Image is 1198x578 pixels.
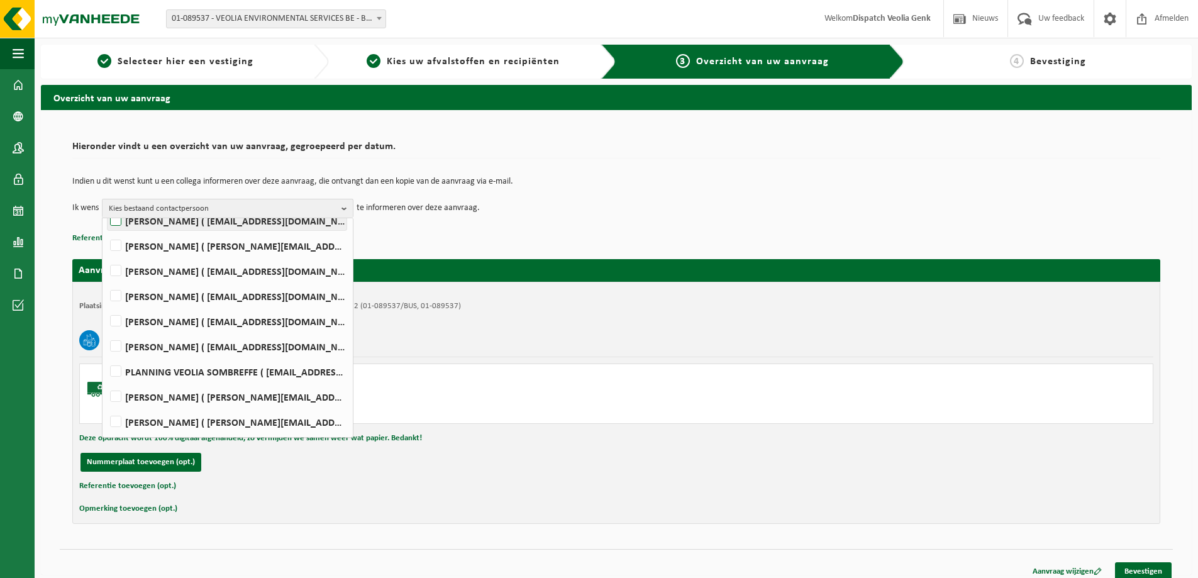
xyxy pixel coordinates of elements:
[108,337,347,356] label: [PERSON_NAME] ( [EMAIL_ADDRESS][DOMAIN_NAME] )
[167,10,385,28] span: 01-089537 - VEOLIA ENVIRONMENTAL SERVICES BE - BEERSE
[676,54,690,68] span: 3
[79,265,173,275] strong: Aanvraag voor [DATE]
[97,54,111,68] span: 1
[696,57,829,67] span: Overzicht van uw aanvraag
[335,54,592,69] a: 2Kies uw afvalstoffen en recipiënten
[72,142,1160,158] h2: Hieronder vindt u een overzicht van uw aanvraag, gegroepeerd per datum.
[108,387,347,406] label: [PERSON_NAME] ( [PERSON_NAME][EMAIL_ADDRESS][DOMAIN_NAME] )
[108,312,347,331] label: [PERSON_NAME] ( [EMAIL_ADDRESS][DOMAIN_NAME] )
[72,230,169,247] button: Referentie toevoegen (opt.)
[79,478,176,494] button: Referentie toevoegen (opt.)
[118,57,253,67] span: Selecteer hier een vestiging
[108,262,347,281] label: [PERSON_NAME] ( [EMAIL_ADDRESS][DOMAIN_NAME] )
[1010,54,1024,68] span: 4
[367,54,380,68] span: 2
[387,57,560,67] span: Kies uw afvalstoffen en recipiënten
[1030,57,1086,67] span: Bevestiging
[166,9,386,28] span: 01-089537 - VEOLIA ENVIRONMENTAL SERVICES BE - BEERSE
[79,501,177,517] button: Opmerking toevoegen (opt.)
[108,236,347,255] label: [PERSON_NAME] ( [PERSON_NAME][EMAIL_ADDRESS][DOMAIN_NAME] )
[102,199,353,218] button: Kies bestaand contactpersoon
[72,177,1160,186] p: Indien u dit wenst kunt u een collega informeren over deze aanvraag, die ontvangt dan een kopie v...
[853,14,931,23] strong: Dispatch Veolia Genk
[108,413,347,431] label: [PERSON_NAME] ( [PERSON_NAME][EMAIL_ADDRESS][DOMAIN_NAME] )
[136,407,667,417] div: Aantal: 1
[79,302,134,310] strong: Plaatsingsadres:
[357,199,480,218] p: te informeren over deze aanvraag.
[108,211,347,230] label: [PERSON_NAME] ( [EMAIL_ADDRESS][DOMAIN_NAME] )
[86,370,124,408] img: BL-SO-LV.png
[80,453,201,472] button: Nummerplaat toevoegen (opt.)
[41,85,1192,109] h2: Overzicht van uw aanvraag
[72,199,99,218] p: Ik wens
[109,199,336,218] span: Kies bestaand contactpersoon
[108,287,347,306] label: [PERSON_NAME] ( [EMAIL_ADDRESS][DOMAIN_NAME] )
[47,54,304,69] a: 1Selecteer hier een vestiging
[108,362,347,381] label: PLANNING VEOLIA SOMBREFFE ( [EMAIL_ADDRESS][DOMAIN_NAME] )
[79,430,422,447] button: Deze opdracht wordt 100% digitaal afgehandeld, zo vermijden we samen weer wat papier. Bedankt!
[136,391,667,401] div: Zelfaanlevering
